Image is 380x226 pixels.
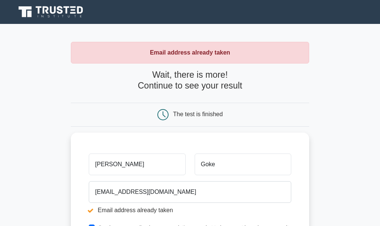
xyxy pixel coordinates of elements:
[71,69,309,90] h4: Wait, there is more! Continue to see your result
[173,111,223,117] div: The test is finished
[195,154,291,175] input: Last name
[89,154,185,175] input: First name
[89,206,291,215] li: Email address already taken
[150,49,230,56] strong: Email address already taken
[89,181,291,203] input: Email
